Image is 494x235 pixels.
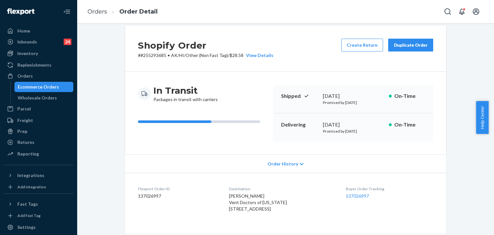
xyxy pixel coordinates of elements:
p: On-Time [394,92,425,100]
a: Inbounds24 [4,37,73,47]
button: Fast Tags [4,199,73,209]
p: Promised by [DATE] [323,100,384,105]
button: Integrations [4,170,73,181]
div: Wholesale Orders [18,95,57,101]
a: Add Fast Tag [4,212,73,220]
button: Help Center [476,101,489,134]
a: Order Detail [119,8,158,15]
dd: 137026997 [138,193,219,199]
a: Ecommerce Orders [14,82,74,92]
p: Shipped [281,92,318,100]
div: Parcel [17,106,31,112]
a: Replenishments [4,60,73,70]
button: Open account menu [470,5,482,18]
dt: Buyer Order Tracking [346,186,433,192]
div: Freight [17,117,33,124]
div: [DATE] [323,121,384,128]
button: Create Return [341,39,383,52]
p: On-Time [394,121,425,128]
div: Add Integration [17,184,46,190]
div: 24 [64,39,71,45]
a: Inventory [4,48,73,59]
dt: Destination [229,186,336,192]
p: Promised by [DATE] [323,128,384,134]
dt: Flexport Order ID [138,186,219,192]
div: Returns [17,139,34,146]
div: Orders [17,73,33,79]
h2: Shopify Order [138,39,273,52]
p: Delivering [281,121,318,128]
div: Fast Tags [17,201,38,207]
div: [DATE] [323,92,384,100]
ol: breadcrumbs [82,2,163,21]
a: Reporting [4,149,73,159]
div: Home [17,28,30,34]
span: Support [13,5,36,10]
button: Duplicate Order [388,39,433,52]
a: Home [4,26,73,36]
button: View Details [243,52,273,59]
a: 137026997 [346,193,369,199]
a: Add Integration [4,183,73,191]
a: Prep [4,126,73,136]
div: Inbounds [17,39,37,45]
a: Wholesale Orders [14,93,74,103]
a: Settings [4,222,73,232]
a: Orders [87,8,107,15]
div: Prep [17,128,27,135]
img: Flexport logo [7,8,34,15]
span: • [168,52,170,58]
a: Returns [4,137,73,147]
p: # #255293685 / $28.58 [138,52,273,59]
div: Duplicate Order [394,42,428,48]
h3: In Transit [153,85,218,96]
a: Freight [4,115,73,126]
span: [PERSON_NAME] Vent Doctors of [US_STATE] [STREET_ADDRESS] [229,193,287,211]
div: Integrations [17,172,44,179]
a: Parcel [4,104,73,114]
button: Open notifications [455,5,468,18]
button: Close Navigation [60,5,73,18]
div: Settings [17,224,36,230]
span: Order History [268,161,298,167]
a: Orders [4,71,73,81]
div: Packages in transit with carriers [153,85,218,103]
div: Add Fast Tag [17,213,41,218]
span: AK/HI/Other (Non Fast Tag) [171,52,228,58]
button: Open Search Box [441,5,454,18]
div: Replenishments [17,62,51,68]
div: Ecommerce Orders [18,84,59,90]
div: Inventory [17,50,38,57]
div: Reporting [17,151,39,157]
